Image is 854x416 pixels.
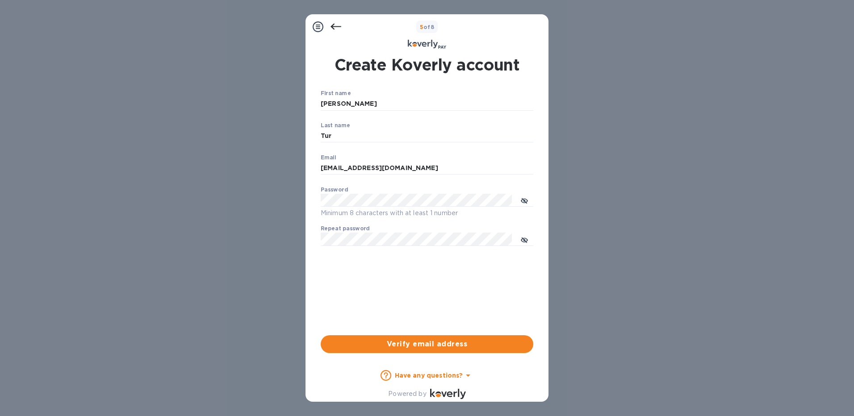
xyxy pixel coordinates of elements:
input: Enter your last name [321,129,533,143]
button: toggle password visibility [515,230,533,248]
input: Email [321,162,533,175]
label: Last name [321,123,350,128]
label: Repeat password [321,226,370,232]
label: Email [321,155,336,160]
b: of 8 [420,24,435,30]
button: toggle password visibility [515,191,533,209]
span: 5 [420,24,423,30]
p: Powered by [388,389,426,399]
span: Verify email address [328,339,526,349]
b: Have any questions? [395,372,463,379]
input: Enter your first name [321,97,533,111]
p: Minimum 8 characters with at least 1 number [321,208,533,218]
h1: Create Koverly account [335,54,520,76]
label: First name [321,91,351,96]
button: Verify email address [321,335,533,353]
label: Password [321,187,348,192]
